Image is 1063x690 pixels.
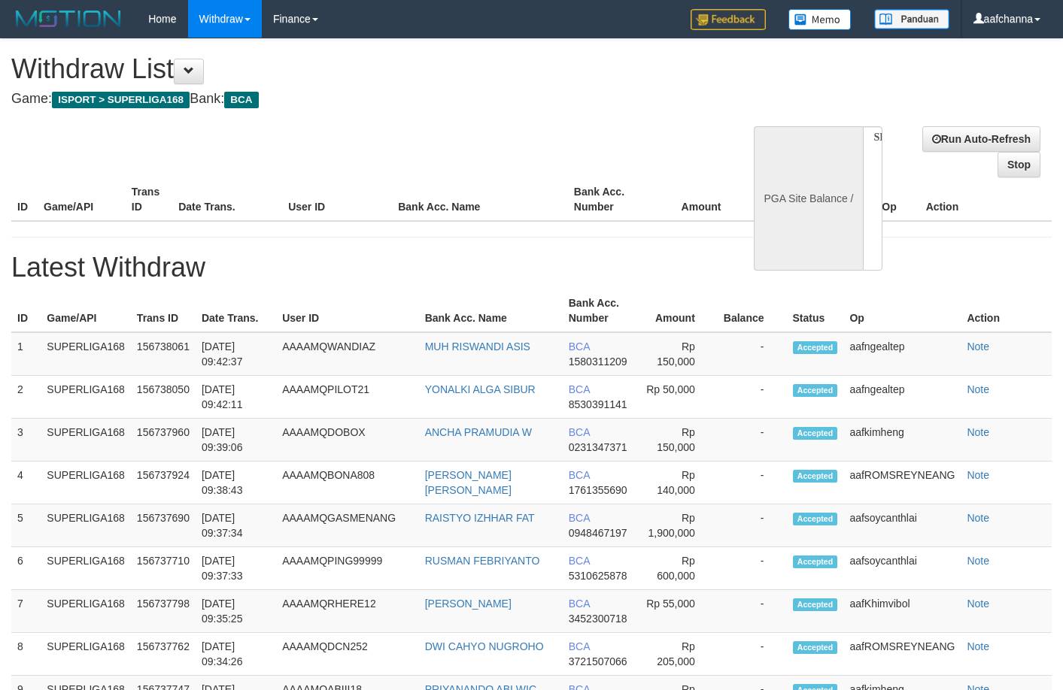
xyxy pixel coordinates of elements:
[196,332,276,376] td: [DATE] 09:42:37
[718,462,787,504] td: -
[569,512,590,524] span: BCA
[276,590,418,633] td: AAAAMQRHERE12
[998,152,1040,177] a: Stop
[793,384,838,397] span: Accepted
[569,570,627,582] span: 5310625878
[131,633,196,676] td: 156737762
[569,383,590,395] span: BCA
[126,178,172,221] th: Trans ID
[38,178,126,221] th: Game/API
[636,590,718,633] td: Rp 55,000
[569,613,627,625] span: 3452300718
[425,512,535,524] a: RAISTYO IZHHAR FAT
[793,341,838,354] span: Accepted
[788,9,852,30] img: Button%20Memo.svg
[131,289,196,332] th: Trans ID
[11,332,41,376] td: 1
[656,178,744,221] th: Amount
[718,504,787,547] td: -
[41,547,131,590] td: SUPERLIGA168
[276,332,418,376] td: AAAAMQWANDIAZ
[392,178,568,221] th: Bank Acc. Name
[793,598,838,611] span: Accepted
[563,289,636,332] th: Bank Acc. Number
[569,441,627,453] span: 0231347371
[11,462,41,504] td: 4
[967,555,989,567] a: Note
[967,512,989,524] a: Note
[196,419,276,462] td: [DATE] 09:39:06
[11,289,41,332] th: ID
[967,383,989,395] a: Note
[843,289,961,332] th: Op
[425,426,532,438] a: ANCHA PRAMUDIA W
[718,590,787,633] td: -
[11,8,126,30] img: MOTION_logo.png
[196,590,276,633] td: [DATE] 09:35:25
[131,419,196,462] td: 156737960
[967,469,989,481] a: Note
[718,376,787,419] td: -
[961,289,1052,332] th: Action
[11,92,694,107] h4: Game: Bank:
[196,462,276,504] td: [DATE] 09:38:43
[41,332,131,376] td: SUPERLIGA168
[793,513,838,525] span: Accepted
[718,289,787,332] th: Balance
[967,340,989,353] a: Note
[569,340,590,353] span: BCA
[425,383,536,395] a: YONALKI ALGA SIBUR
[425,340,530,353] a: MUH RISWANDI ASIS
[754,126,862,271] div: PGA Site Balance /
[843,547,961,590] td: aafsoycanthlai
[636,633,718,676] td: Rp 205,000
[569,426,590,438] span: BCA
[793,427,838,440] span: Accepted
[196,376,276,419] td: [DATE] 09:42:11
[793,470,838,483] span: Accepted
[425,640,544,652] a: DWI CAHYO NUGROHO
[843,504,961,547] td: aafsoycanthlai
[967,640,989,652] a: Note
[569,356,627,368] span: 1580311209
[743,178,824,221] th: Balance
[11,253,1052,283] h1: Latest Withdraw
[196,633,276,676] td: [DATE] 09:34:26
[41,376,131,419] td: SUPERLIGA168
[282,178,392,221] th: User ID
[196,289,276,332] th: Date Trans.
[131,504,196,547] td: 156737690
[843,633,961,676] td: aafROMSREYNEANG
[41,289,131,332] th: Game/API
[569,484,627,496] span: 1761355690
[419,289,563,332] th: Bank Acc. Name
[131,462,196,504] td: 156737924
[11,419,41,462] td: 3
[11,547,41,590] td: 6
[11,54,694,84] h1: Withdraw List
[276,462,418,504] td: AAAAMQBONA808
[920,178,1052,221] th: Action
[967,598,989,610] a: Note
[718,633,787,676] td: -
[11,633,41,676] td: 8
[11,376,41,419] td: 2
[131,590,196,633] td: 156737798
[131,376,196,419] td: 156738050
[425,555,540,567] a: RUSMAN FEBRIYANTO
[276,633,418,676] td: AAAAMQDCN252
[52,92,190,108] span: ISPORT > SUPERLIGA168
[569,598,590,610] span: BCA
[874,9,949,29] img: panduan.png
[196,504,276,547] td: [DATE] 09:37:34
[843,332,961,376] td: aafngealtep
[41,633,131,676] td: SUPERLIGA168
[636,419,718,462] td: Rp 150,000
[276,504,418,547] td: AAAAMQGASMENANG
[569,555,590,567] span: BCA
[276,289,418,332] th: User ID
[11,178,38,221] th: ID
[224,92,258,108] span: BCA
[718,332,787,376] td: -
[276,547,418,590] td: AAAAMQPING99999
